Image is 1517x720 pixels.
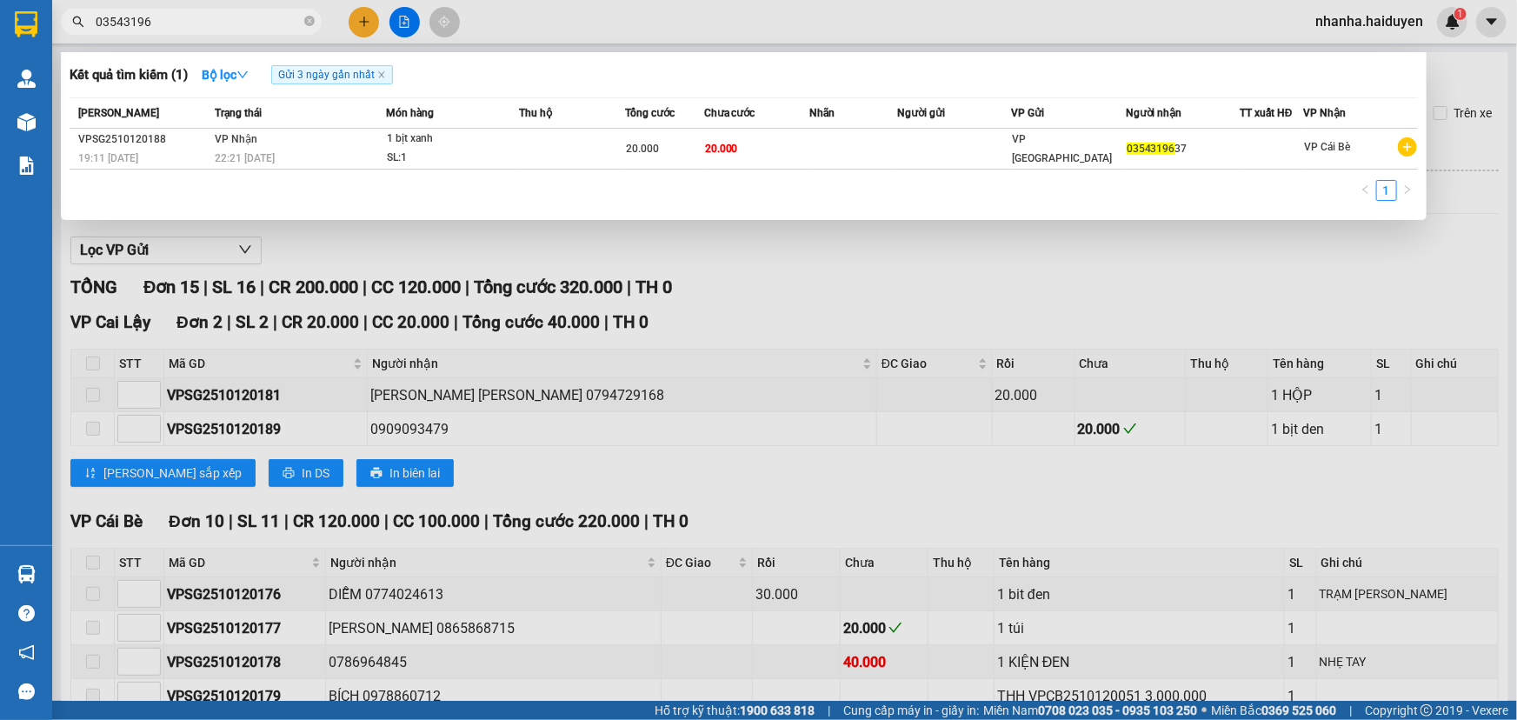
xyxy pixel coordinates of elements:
[17,565,36,583] img: warehouse-icon
[1376,180,1397,201] li: 1
[18,605,35,622] span: question-circle
[78,130,210,149] div: VPSG2510120188
[78,152,138,164] span: 19:11 [DATE]
[304,14,315,30] span: close-circle
[188,61,263,89] button: Bộ lọcdown
[18,683,35,700] span: message
[1361,184,1371,195] span: left
[705,143,738,155] span: 20.000
[1127,143,1175,155] span: 03543196
[377,70,386,79] span: close
[1355,180,1376,201] button: left
[17,157,36,175] img: solution-icon
[18,644,35,661] span: notification
[897,107,945,119] span: Người gửi
[17,70,36,88] img: warehouse-icon
[96,12,301,31] input: Tìm tên, số ĐT hoặc mã đơn
[215,133,257,145] span: VP Nhận
[1402,184,1413,195] span: right
[1398,137,1417,157] span: plus-circle
[626,143,659,155] span: 20.000
[387,130,517,149] div: 1 bịt xanh
[236,69,249,81] span: down
[271,65,393,84] span: Gửi 3 ngày gần nhất
[519,107,552,119] span: Thu hộ
[1304,141,1350,153] span: VP Cái Bè
[625,107,675,119] span: Tổng cước
[1355,180,1376,201] li: Previous Page
[1397,180,1418,201] li: Next Page
[1240,107,1293,119] span: TT xuất HĐ
[1011,107,1044,119] span: VP Gửi
[1377,181,1396,200] a: 1
[1012,133,1112,164] span: VP [GEOGRAPHIC_DATA]
[1127,140,1239,158] div: 37
[809,107,835,119] span: Nhãn
[304,16,315,26] span: close-circle
[78,107,159,119] span: [PERSON_NAME]
[15,11,37,37] img: logo-vxr
[215,107,262,119] span: Trạng thái
[70,66,188,84] h3: Kết quả tìm kiếm ( 1 )
[1126,107,1182,119] span: Người nhận
[17,113,36,131] img: warehouse-icon
[202,68,249,82] strong: Bộ lọc
[386,107,434,119] span: Món hàng
[1303,107,1346,119] span: VP Nhận
[704,107,755,119] span: Chưa cước
[72,16,84,28] span: search
[387,149,517,168] div: SL: 1
[215,152,275,164] span: 22:21 [DATE]
[1397,180,1418,201] button: right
